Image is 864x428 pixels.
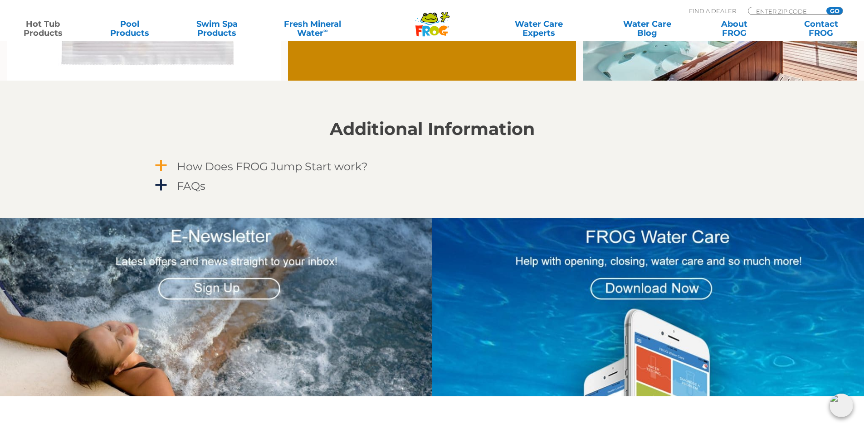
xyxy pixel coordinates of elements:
[96,19,164,38] a: PoolProducts
[755,7,816,15] input: Zip Code Form
[689,7,736,15] p: Find A Dealer
[9,19,77,38] a: Hot TubProducts
[826,7,843,14] input: GO
[154,159,168,173] span: a
[700,19,768,38] a: AboutFROG
[177,180,205,192] h4: FAQs
[613,19,681,38] a: Water CareBlog
[323,27,328,34] sup: ∞
[154,178,168,192] span: a
[153,158,711,175] a: a How Does FROG Jump Start work?
[183,19,251,38] a: Swim SpaProducts
[830,394,853,417] img: openIcon
[153,119,711,139] h2: Additional Information
[787,19,855,38] a: ContactFROG
[270,19,355,38] a: Fresh MineralWater∞
[153,178,711,194] a: a FAQs
[177,160,368,173] h4: How Does FROG Jump Start work?
[484,19,594,38] a: Water CareExperts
